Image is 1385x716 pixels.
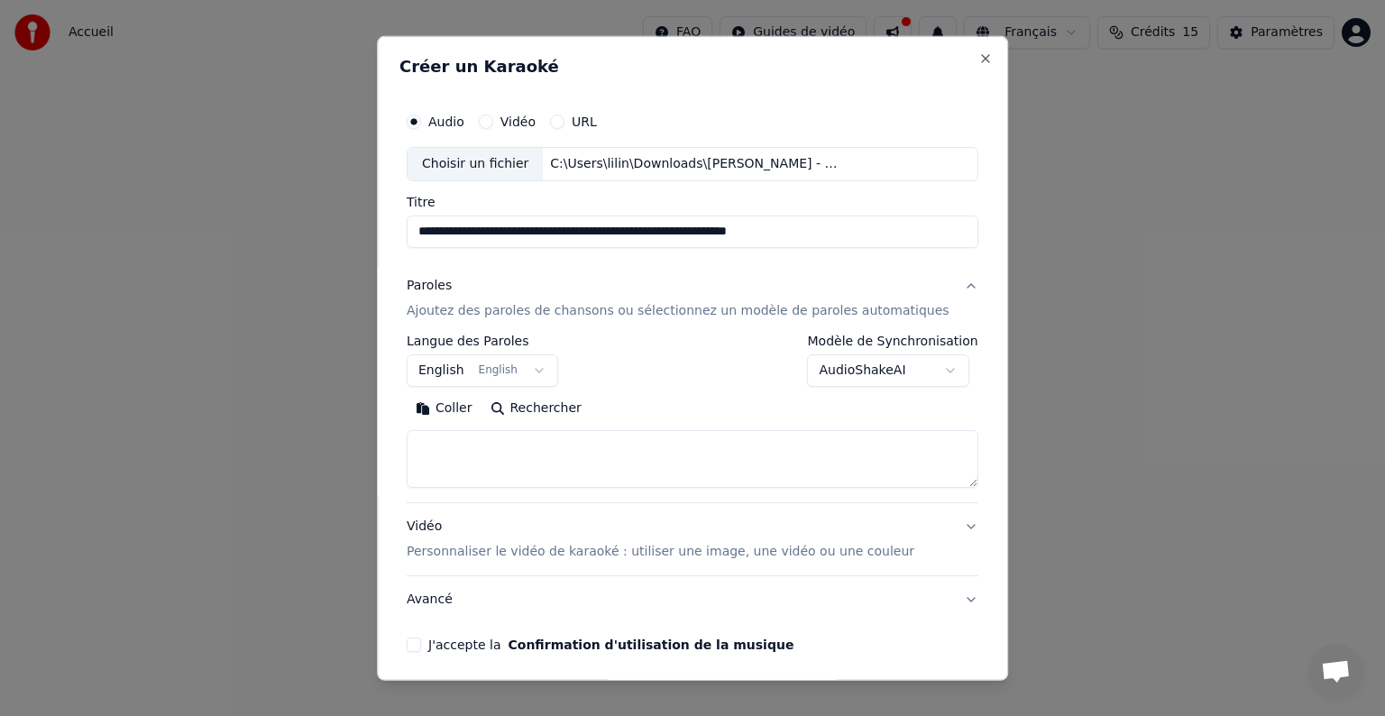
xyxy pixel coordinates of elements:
[408,148,543,180] div: Choisir un fichier
[407,543,914,561] p: Personnaliser le vidéo de karaoké : utiliser une image, une vidéo ou une couleur
[407,335,978,502] div: ParolesAjoutez des paroles de chansons ou sélectionnez un modèle de paroles automatiques
[407,518,914,561] div: Vidéo
[509,638,794,651] button: J'accepte la
[407,394,482,423] button: Coller
[407,576,978,623] button: Avancé
[428,638,793,651] label: J'accepte la
[500,115,536,128] label: Vidéo
[544,155,850,173] div: C:\Users\lilin\Downloads\[PERSON_NAME] - Vivre Pour Le Meilleur (Clip Officiel Remasterisé).mp3
[407,302,949,320] p: Ajoutez des paroles de chansons ou sélectionnez un modèle de paroles automatiques
[808,335,978,347] label: Modèle de Synchronisation
[407,503,978,575] button: VidéoPersonnaliser le vidéo de karaoké : utiliser une image, une vidéo ou une couleur
[482,394,591,423] button: Rechercher
[407,262,978,335] button: ParolesAjoutez des paroles de chansons ou sélectionnez un modèle de paroles automatiques
[407,335,558,347] label: Langue des Paroles
[407,196,978,208] label: Titre
[407,277,452,295] div: Paroles
[399,59,986,75] h2: Créer un Karaoké
[572,115,597,128] label: URL
[428,115,464,128] label: Audio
